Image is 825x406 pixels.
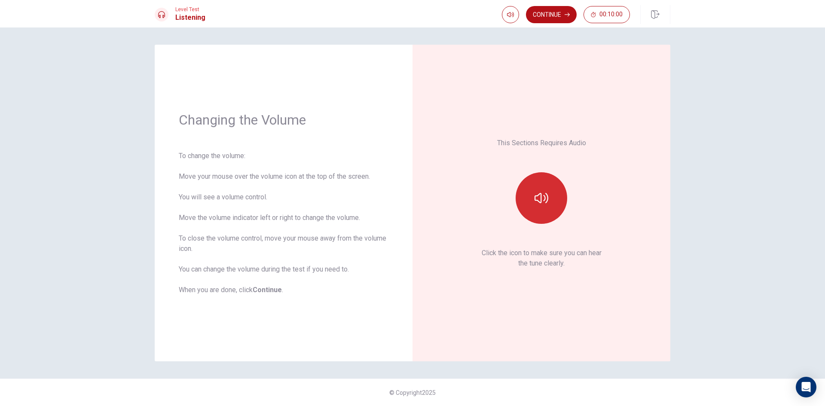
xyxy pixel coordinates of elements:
[482,248,602,269] p: Click the icon to make sure you can hear the tune clearly.
[389,389,436,396] span: © Copyright 2025
[497,138,586,148] p: This Sections Requires Audio
[253,286,282,294] b: Continue
[796,377,816,397] div: Open Intercom Messenger
[584,6,630,23] button: 00:10:00
[526,6,577,23] button: Continue
[175,6,205,12] span: Level Test
[179,111,388,128] h1: Changing the Volume
[599,11,623,18] span: 00:10:00
[179,151,388,295] div: To change the volume: Move your mouse over the volume icon at the top of the screen. You will see...
[175,12,205,23] h1: Listening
